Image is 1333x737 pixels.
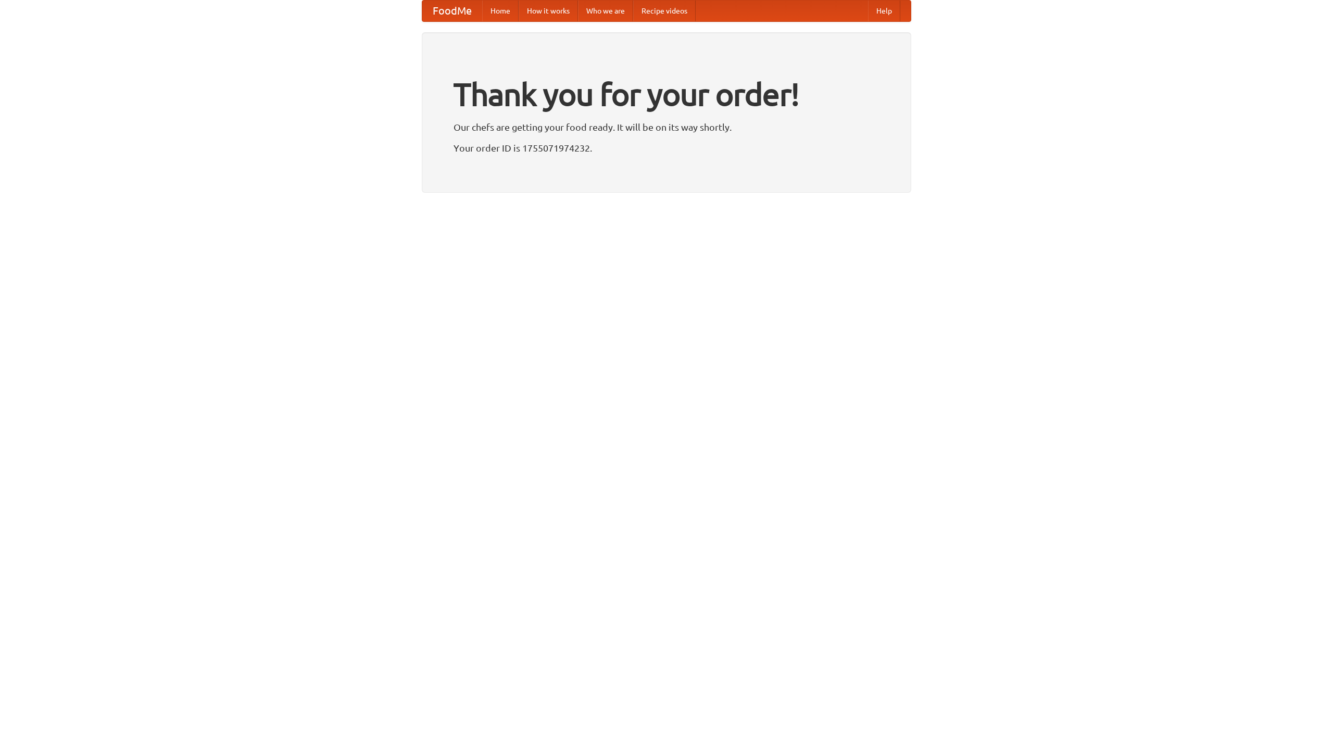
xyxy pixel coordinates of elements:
p: Your order ID is 1755071974232. [454,140,879,156]
p: Our chefs are getting your food ready. It will be on its way shortly. [454,119,879,135]
a: Recipe videos [633,1,696,21]
a: Help [868,1,900,21]
a: Who we are [578,1,633,21]
a: FoodMe [422,1,482,21]
a: Home [482,1,519,21]
a: How it works [519,1,578,21]
h1: Thank you for your order! [454,69,879,119]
